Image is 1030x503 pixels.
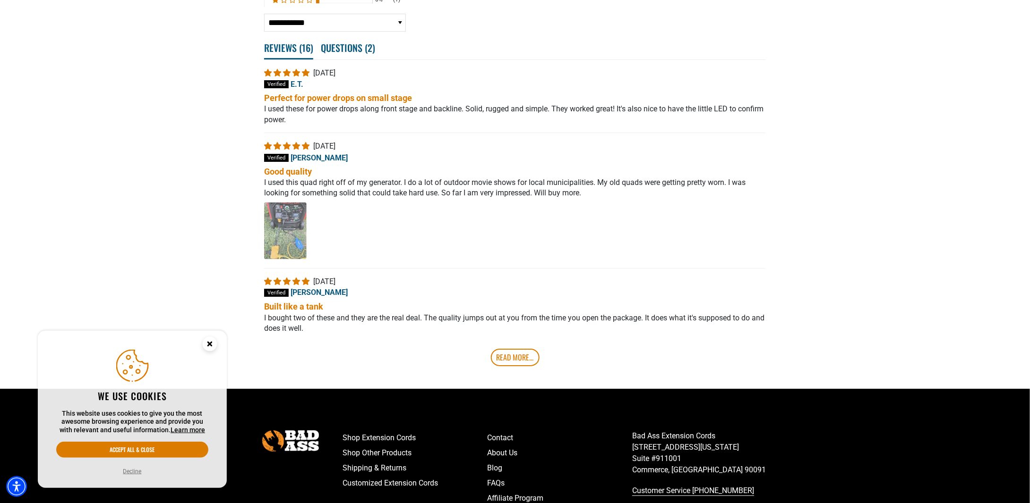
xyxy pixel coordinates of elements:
b: Built like a tank [264,301,766,312]
button: Accept all & close [56,442,208,458]
span: Questions ( ) [321,37,375,58]
span: 5 star review [264,68,311,77]
a: Read More... [491,349,540,366]
span: 16 [302,41,310,55]
a: call 833-674-1699 [632,483,777,498]
a: Link to user picture 1 - open in a new tab [264,202,307,259]
span: E.T. [291,80,303,89]
p: I used these for power drops along front stage and backline. Solid, rugged and simple. They worke... [264,104,766,125]
button: Decline [120,467,145,476]
a: This website uses cookies to give you the most awesome browsing experience and provide you with r... [171,426,205,434]
span: 5 star review [264,277,311,286]
span: [DATE] [313,142,335,151]
span: [DATE] [313,68,335,77]
a: Contact [488,430,633,445]
a: About Us [488,445,633,461]
a: Blog [488,461,633,476]
p: I bought two of these and they are the real deal. The quality jumps out at you from the time you ... [264,313,766,334]
img: User picture [264,202,307,259]
aside: Cookie Consent [38,331,227,488]
h2: We use cookies [56,390,208,402]
span: Reviews ( ) [264,37,313,59]
p: I used this quad right off of my generator. I do a lot of outdoor movie shows for local municipal... [264,177,766,199]
span: [PERSON_NAME] [291,153,348,162]
b: Perfect for power drops on small stage [264,92,766,104]
span: 5 star review [264,142,311,151]
span: 2 [368,41,372,55]
span: [DATE] [313,277,335,286]
a: FAQs [488,476,633,491]
span: [PERSON_NAME] [291,288,348,297]
p: This website uses cookies to give you the most awesome browsing experience and provide you with r... [56,410,208,435]
a: Customized Extension Cords [343,476,488,491]
div: Accessibility Menu [6,476,27,497]
a: Shipping & Returns [343,461,488,476]
a: Shop Other Products [343,445,488,461]
select: Sort dropdown [264,14,406,31]
a: Shop Extension Cords [343,430,488,445]
b: Good quality [264,166,766,177]
button: Close this option [193,331,227,360]
img: Bad Ass Extension Cords [262,430,319,452]
p: Bad Ass Extension Cords [STREET_ADDRESS][US_STATE] Suite #911001 Commerce, [GEOGRAPHIC_DATA] 90091 [632,430,777,476]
